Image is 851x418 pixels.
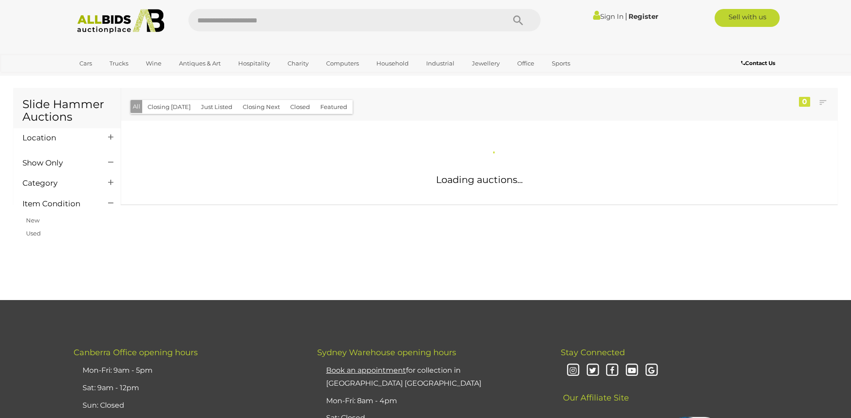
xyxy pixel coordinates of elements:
a: Office [511,56,540,71]
h4: Show Only [22,159,95,167]
a: Wine [140,56,167,71]
a: Jewellery [466,56,506,71]
a: Charity [282,56,314,71]
a: [GEOGRAPHIC_DATA] [74,71,149,86]
a: Used [26,230,41,237]
b: Contact Us [741,60,775,66]
a: Trucks [104,56,134,71]
a: Sell with us [715,9,780,27]
i: Twitter [585,363,601,379]
a: Book an appointmentfor collection in [GEOGRAPHIC_DATA] [GEOGRAPHIC_DATA] [326,366,481,388]
h1: Slide Hammer Auctions [22,98,112,123]
i: Facebook [604,363,620,379]
a: Cars [74,56,98,71]
button: Closed [285,100,315,114]
a: Computers [320,56,365,71]
a: Sports [546,56,576,71]
h4: Item Condition [22,200,95,208]
a: Hospitality [232,56,276,71]
span: Our Affiliate Site [561,379,629,403]
a: Industrial [420,56,460,71]
button: Closing Next [237,100,285,114]
span: Canberra Office opening hours [74,348,198,357]
i: Instagram [565,363,581,379]
li: Mon-Fri: 9am - 5pm [80,362,295,379]
span: Sydney Warehouse opening hours [317,348,456,357]
u: Book an appointment [326,366,406,374]
button: All [131,100,143,113]
span: Loading auctions... [436,174,523,185]
button: Closing [DATE] [142,100,196,114]
span: Stay Connected [561,348,625,357]
a: Household [371,56,415,71]
li: Sat: 9am - 12pm [80,379,295,397]
a: New [26,217,39,224]
button: Search [496,9,541,31]
h4: Location [22,134,95,142]
li: Mon-Fri: 8am - 4pm [324,392,538,410]
a: Register [628,12,658,21]
i: Google [644,363,659,379]
div: 0 [799,97,810,107]
img: Allbids.com.au [72,9,170,34]
span: | [625,11,627,21]
a: Sign In [593,12,624,21]
button: Just Listed [196,100,238,114]
a: Contact Us [741,58,777,68]
li: Sun: Closed [80,397,295,414]
h4: Category [22,179,95,187]
button: Featured [315,100,353,114]
a: Antiques & Art [173,56,227,71]
i: Youtube [624,363,640,379]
